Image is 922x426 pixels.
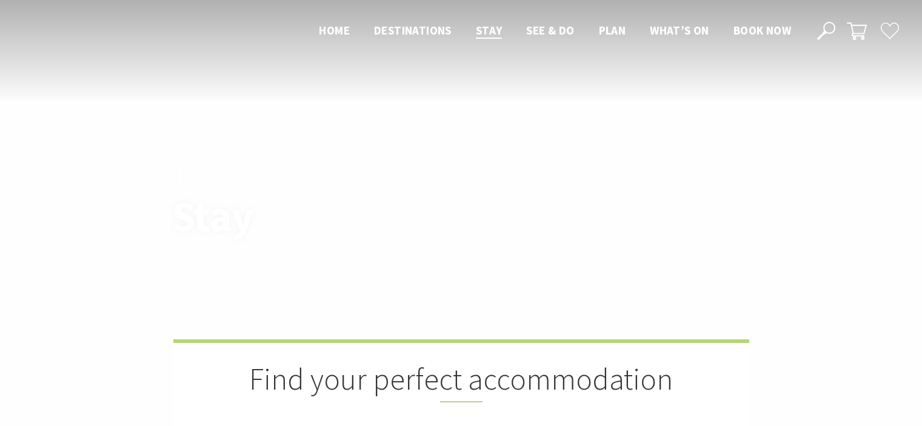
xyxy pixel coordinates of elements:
[599,23,626,38] span: Plan
[374,23,452,38] span: Destinations
[319,23,350,38] span: Home
[733,23,791,38] span: Book now
[172,193,515,240] h1: Stay
[476,23,503,38] span: Stay
[526,23,574,38] span: See & Do
[650,23,709,38] span: What’s On
[307,21,803,41] nav: Main Menu
[234,361,689,402] h2: Find your perfect accommodation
